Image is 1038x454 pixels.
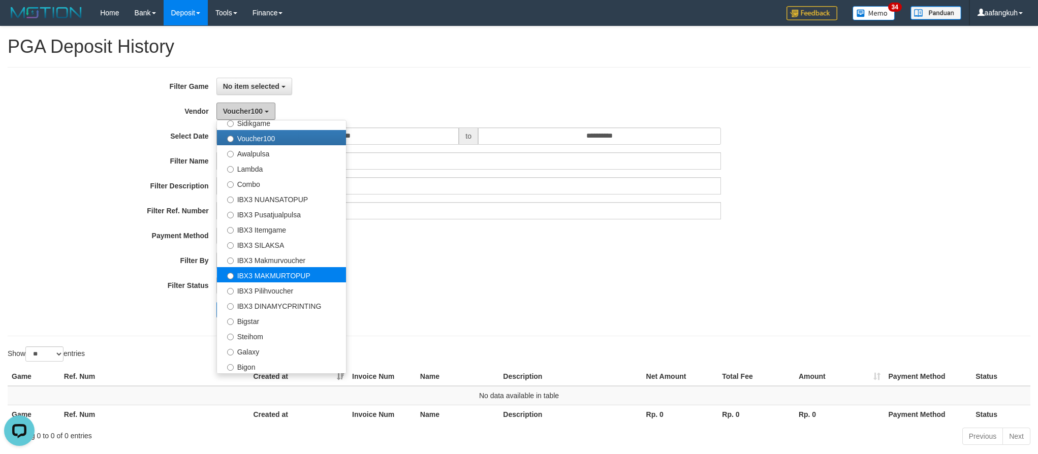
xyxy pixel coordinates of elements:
h1: PGA Deposit History [8,37,1030,57]
th: Name [416,367,499,386]
input: Awalpulsa [227,151,234,157]
input: IBX3 MAKMURTOPUP [227,273,234,279]
th: Status [971,367,1030,386]
input: IBX3 Itemgame [227,227,234,234]
th: Net Amount [642,367,718,386]
th: Rp. 0 [795,405,885,424]
span: No item selected [223,82,279,90]
label: Sidikgame [217,115,346,130]
th: Name [416,405,499,424]
label: IBX3 DINAMYCPRINTING [217,298,346,313]
label: Bigstar [217,313,346,328]
img: MOTION_logo.png [8,5,85,20]
td: No data available in table [8,386,1030,405]
input: Sidikgame [227,120,234,127]
label: Steihom [217,328,346,343]
th: Description [499,405,642,424]
input: Bigon [227,364,234,371]
img: Button%20Memo.svg [853,6,895,20]
input: IBX3 NUANSATOPUP [227,197,234,203]
label: IBX3 NUANSATOPUP [217,191,346,206]
input: IBX3 Makmurvoucher [227,257,234,264]
button: Voucher100 [216,103,275,120]
label: IBX3 Makmurvoucher [217,252,346,267]
label: IBX3 Pilihvoucher [217,282,346,298]
label: Galaxy [217,343,346,359]
input: Bigstar [227,318,234,325]
label: Combo [217,176,346,191]
input: Galaxy [227,349,234,355]
button: Open LiveChat chat widget [4,4,35,35]
label: IBX3 Pusatjualpulsa [217,206,346,221]
span: to [459,127,478,145]
img: Feedback.jpg [787,6,837,20]
th: Description [499,367,642,386]
input: IBX3 SILAKSA [227,242,234,249]
label: Show entries [8,346,85,362]
th: Invoice Num [348,367,416,386]
span: Voucher100 [223,107,263,115]
th: Ref. Num [60,367,249,386]
a: Next [1002,428,1030,445]
label: IBX3 MAKMURTOPUP [217,267,346,282]
th: Amount: activate to sort column ascending [795,367,885,386]
th: Created at: activate to sort column ascending [249,367,349,386]
input: IBX3 Pusatjualpulsa [227,212,234,218]
input: Voucher100 [227,136,234,142]
th: Status [971,405,1030,424]
th: Game [8,405,60,424]
img: panduan.png [910,6,961,20]
label: Awalpulsa [217,145,346,160]
input: Steihom [227,334,234,340]
th: Total Fee [718,367,795,386]
input: Lambda [227,166,234,173]
input: IBX3 Pilihvoucher [227,288,234,295]
span: 34 [888,3,902,12]
th: Game [8,367,60,386]
th: Ref. Num [60,405,249,424]
button: No item selected [216,78,292,95]
label: IBX3 Itemgame [217,221,346,237]
label: Bigon [217,359,346,374]
th: Rp. 0 [642,405,718,424]
label: IBX3 SILAKSA [217,237,346,252]
label: Lambda [217,160,346,176]
a: Previous [962,428,1003,445]
th: Payment Method [885,367,972,386]
div: Showing 0 to 0 of 0 entries [8,427,425,441]
input: Combo [227,181,234,188]
th: Payment Method [885,405,972,424]
label: Voucher100 [217,130,346,145]
th: Invoice Num [348,405,416,424]
th: Created at [249,405,349,424]
input: IBX3 DINAMYCPRINTING [227,303,234,310]
select: Showentries [25,346,64,362]
th: Rp. 0 [718,405,795,424]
